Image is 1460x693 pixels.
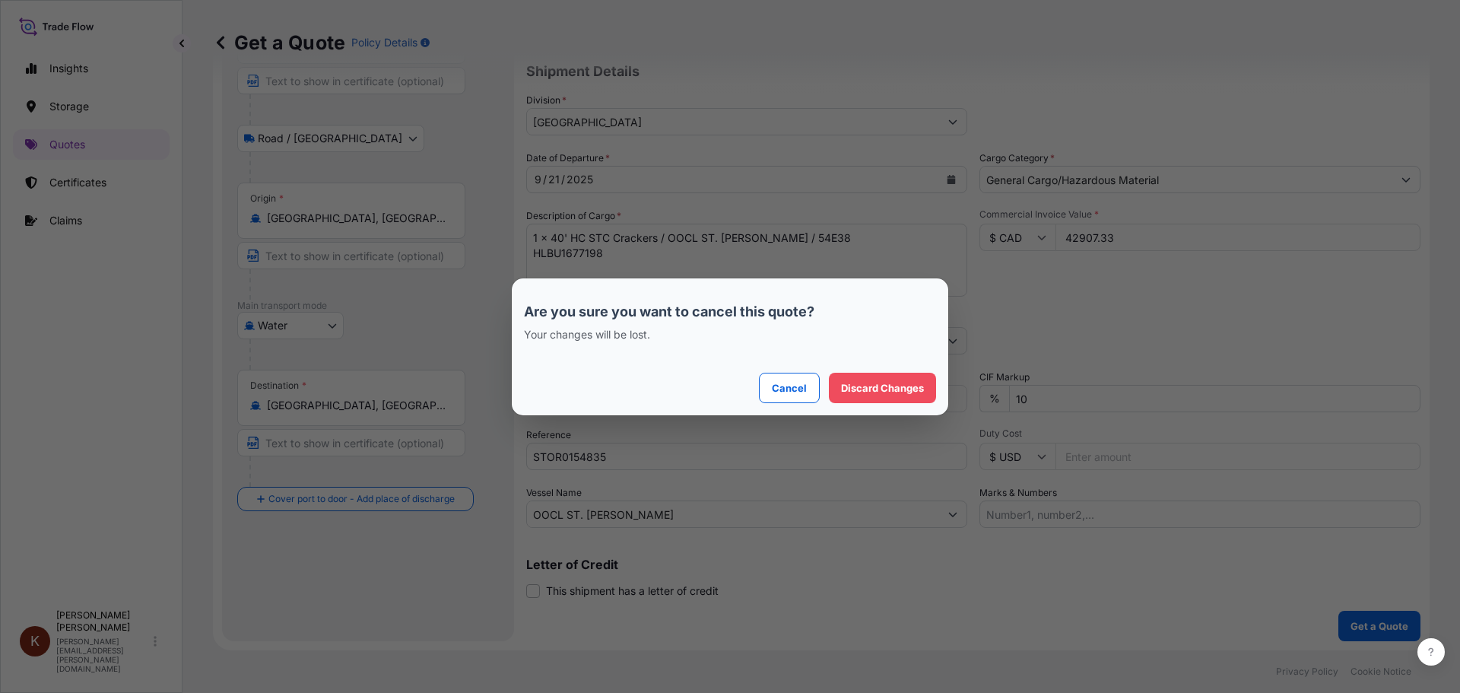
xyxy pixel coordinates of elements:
[772,380,807,396] p: Cancel
[524,303,936,321] p: Are you sure you want to cancel this quote?
[759,373,820,403] button: Cancel
[829,373,936,403] button: Discard Changes
[841,380,924,396] p: Discard Changes
[524,327,936,342] p: Your changes will be lost.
